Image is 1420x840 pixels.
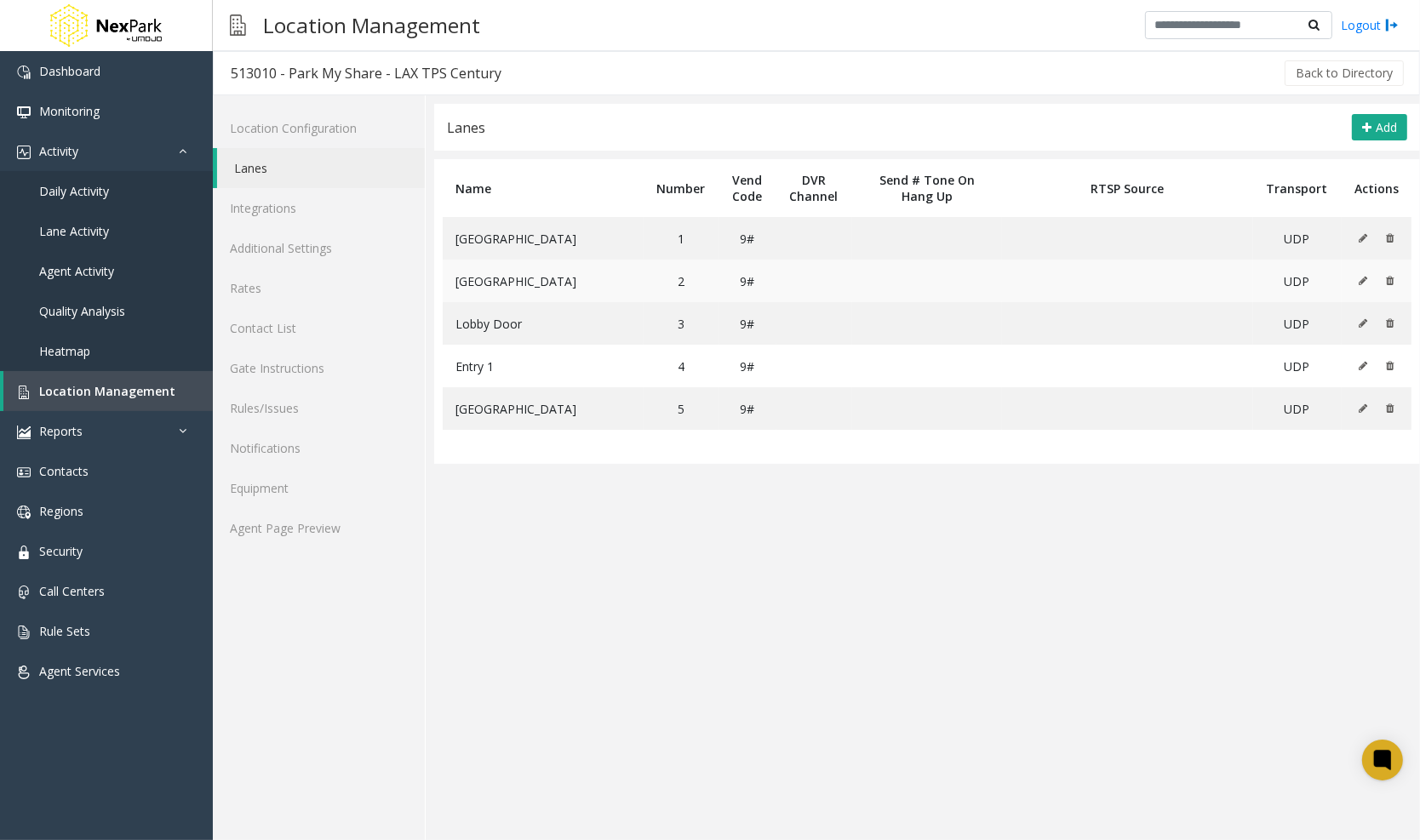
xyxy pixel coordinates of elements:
span: Daily Activity [39,183,109,199]
td: 9# [719,302,776,345]
a: Lanes [217,148,425,188]
th: Send # Tone On Hang Up [852,159,1003,217]
span: Quality Analysis [39,303,125,319]
th: Actions [1342,159,1411,217]
span: Reports [39,423,83,439]
img: 'icon' [17,426,31,439]
td: UDP [1253,345,1342,387]
td: 3 [644,302,719,345]
a: Gate Instructions [213,348,425,388]
td: UDP [1253,302,1342,345]
td: UDP [1253,217,1342,260]
span: Entry 1 [455,358,494,374]
td: 2 [644,260,719,302]
span: Security [39,543,83,559]
div: 513010 - Park My Share - LAX TPS Century [231,62,501,84]
img: 'icon' [17,146,31,159]
a: Additional Settings [213,228,425,268]
img: pageIcon [230,4,246,46]
td: 9# [719,387,776,430]
img: 'icon' [17,386,31,399]
span: Lane Activity [39,223,109,239]
td: 5 [644,387,719,430]
a: Logout [1341,16,1399,34]
span: Regions [39,503,83,519]
img: 'icon' [17,546,31,559]
a: Rates [213,268,425,308]
a: Integrations [213,188,425,228]
img: 'icon' [17,106,31,119]
img: 'icon' [17,626,31,639]
span: Rule Sets [39,623,90,639]
th: Transport [1253,159,1342,217]
img: 'icon' [17,586,31,599]
span: Heatmap [39,343,90,359]
td: UDP [1253,260,1342,302]
th: RTSP Source [1002,159,1252,217]
img: 'icon' [17,466,31,479]
td: 1 [644,217,719,260]
a: Agent Page Preview [213,508,425,548]
th: DVR Channel [776,159,852,217]
h3: Location Management [255,4,489,46]
span: [GEOGRAPHIC_DATA] [455,273,576,289]
a: Location Configuration [213,108,425,148]
a: Notifications [213,428,425,468]
td: 9# [719,217,776,260]
a: Location Management [3,371,213,411]
span: Location Management [39,383,175,399]
td: 9# [719,345,776,387]
img: 'icon' [17,506,31,519]
span: Agent Activity [39,263,114,279]
div: Lanes [447,117,485,139]
a: Rules/Issues [213,388,425,428]
th: Vend Code [719,159,776,217]
td: 4 [644,345,719,387]
th: Name [443,159,644,217]
img: 'icon' [17,666,31,679]
span: Dashboard [39,63,100,79]
a: Equipment [213,468,425,508]
button: Back to Directory [1285,60,1404,86]
span: Activity [39,143,78,159]
span: [GEOGRAPHIC_DATA] [455,401,576,417]
img: logout [1385,16,1399,34]
th: Number [644,159,719,217]
a: Contact List [213,308,425,348]
span: Add [1376,119,1397,135]
span: Agent Services [39,663,120,679]
span: [GEOGRAPHIC_DATA] [455,231,576,247]
button: Add [1352,114,1407,141]
span: Monitoring [39,103,100,119]
img: 'icon' [17,66,31,79]
span: Call Centers [39,583,105,599]
td: UDP [1253,387,1342,430]
td: 9# [719,260,776,302]
span: Contacts [39,463,89,479]
span: Lobby Door [455,316,522,332]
